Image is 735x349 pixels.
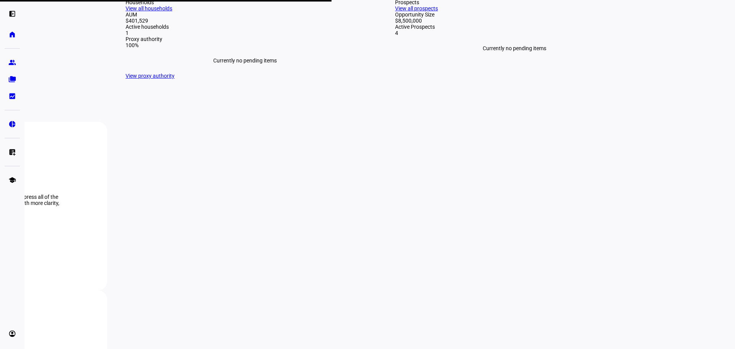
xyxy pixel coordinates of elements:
div: Active households [126,24,364,30]
div: 1 [126,30,364,36]
div: Active Prospects [395,24,634,30]
eth-mat-symbol: list_alt_add [8,148,16,156]
div: Currently no pending items [126,48,364,73]
div: Currently no pending items [395,36,634,61]
div: 4 [395,30,634,36]
a: group [5,55,20,70]
div: 100% [126,42,364,48]
div: $8,500,000 [395,18,634,24]
eth-mat-symbol: account_circle [8,330,16,338]
eth-mat-symbol: bid_landscape [8,92,16,100]
eth-mat-symbol: left_panel_open [8,10,16,18]
a: bid_landscape [5,88,20,104]
eth-mat-symbol: home [8,31,16,38]
eth-mat-symbol: pie_chart [8,120,16,128]
a: pie_chart [5,116,20,132]
a: home [5,27,20,42]
eth-mat-symbol: school [8,176,16,184]
eth-mat-symbol: group [8,59,16,66]
input: Enter name of prospect or household [119,3,121,13]
div: $401,529 [126,18,364,24]
div: AUM [126,11,364,18]
eth-mat-symbol: folder_copy [8,75,16,83]
a: View proxy authority [126,73,175,79]
a: folder_copy [5,72,20,87]
div: Proxy authority [126,36,364,42]
a: View all prospects [395,5,438,11]
a: View all households [126,5,172,11]
div: Opportunity Size [395,11,634,18]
